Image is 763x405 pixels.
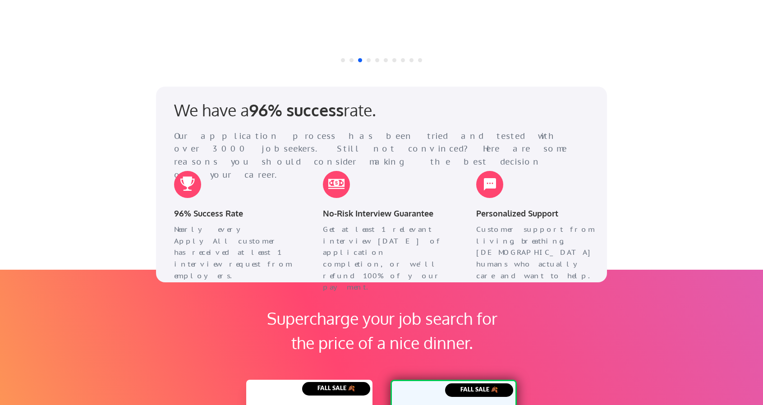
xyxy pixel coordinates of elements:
[174,100,436,120] div: We have a rate.
[249,100,344,120] strong: 96% success
[476,207,598,220] div: Personalized Support
[317,384,355,391] strong: FALL SALE 🍂
[256,306,509,355] div: Supercharge your job search for the price of a nice dinner.
[476,224,598,281] div: Customer support from living, breathing, [DEMOGRAPHIC_DATA] humans who actually care and want to ...
[174,207,296,220] div: 96% Success Rate
[323,224,445,293] div: Get at least 1 relevant interview [DATE] of application completion, or we'll refund 100% of your ...
[460,386,498,393] strong: FALL SALE 🍂
[323,207,445,220] div: No-Risk Interview Guarantee
[174,224,296,281] div: Nearly every ApplyAll customer has received at least 1 interview request from employers.
[174,130,575,182] div: Our application process has been tried and tested with over 3000 jobseekers. Still not convinced?...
